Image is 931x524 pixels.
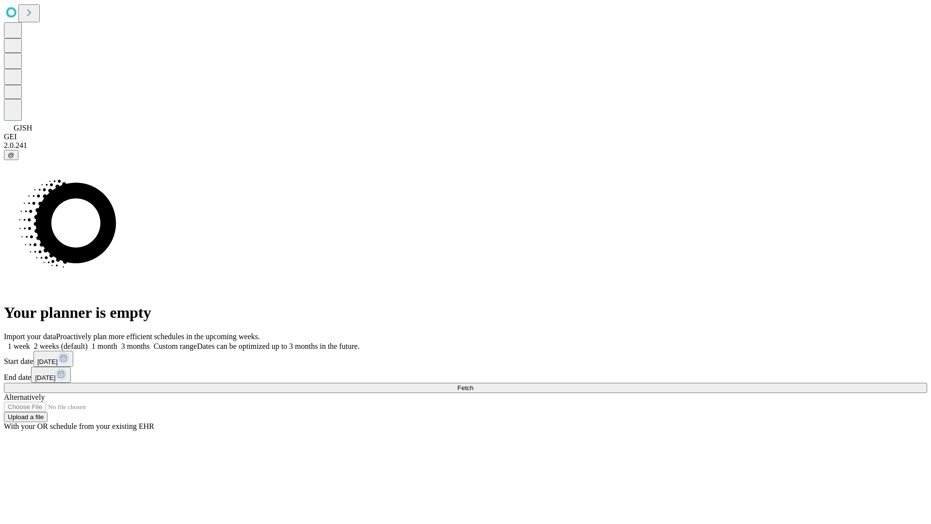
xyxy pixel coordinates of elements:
span: With your OR schedule from your existing EHR [4,422,154,430]
button: [DATE] [33,351,73,367]
button: Fetch [4,383,927,393]
div: End date [4,367,927,383]
div: Start date [4,351,927,367]
button: [DATE] [31,367,71,383]
span: 1 month [92,342,117,350]
span: Import your data [4,332,56,341]
span: Alternatively [4,393,45,401]
div: 2.0.241 [4,141,927,150]
span: Dates can be optimized up to 3 months in the future. [197,342,359,350]
span: 2 weeks (default) [34,342,88,350]
h1: Your planner is empty [4,304,927,322]
span: Proactively plan more efficient schedules in the upcoming weeks. [56,332,260,341]
span: [DATE] [37,358,58,365]
button: Upload a file [4,412,48,422]
div: GEI [4,132,927,141]
span: Fetch [457,384,473,392]
span: 1 week [8,342,30,350]
span: [DATE] [35,374,55,381]
span: 3 months [121,342,150,350]
span: @ [8,151,15,159]
span: GJSH [14,124,32,132]
button: @ [4,150,18,160]
span: Custom range [154,342,197,350]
